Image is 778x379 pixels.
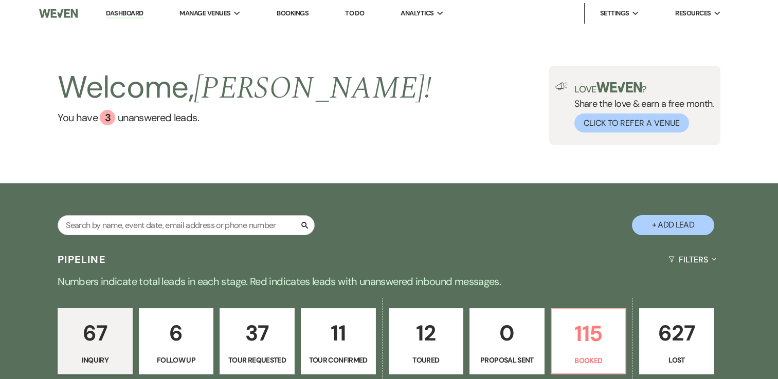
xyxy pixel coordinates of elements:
p: Numbers indicate total leads in each stage. Red indicates leads with unanswered inbound messages. [19,273,759,290]
h2: Welcome, [58,66,431,110]
div: Share the love & earn a free month. [568,82,714,132]
a: 115Booked [551,308,627,375]
div: 3 [100,110,115,125]
span: Settings [600,8,629,18]
p: 11 [307,316,369,350]
p: 115 [558,316,620,351]
p: 67 [64,316,126,350]
a: Dashboard [106,9,143,18]
p: Toured [395,354,457,366]
span: Resources [675,8,711,18]
h3: Pipeline [58,252,106,267]
a: 12Toured [389,308,464,375]
a: 0Proposal Sent [469,308,545,375]
a: 627Lost [639,308,714,375]
p: 37 [226,316,288,350]
input: Search by name, event date, email address or phone number [58,215,315,235]
p: Inquiry [64,354,126,366]
img: loud-speaker-illustration.svg [555,82,568,90]
p: 627 [646,316,708,350]
p: Follow Up [146,354,207,366]
p: 12 [395,316,457,350]
p: Tour Confirmed [307,354,369,366]
button: Filters [664,246,720,273]
a: You have 3 unanswered leads. [58,110,431,125]
a: 37Tour Requested [220,308,295,375]
p: Lost [646,354,708,366]
a: 67Inquiry [58,308,133,375]
p: 0 [476,316,538,350]
p: Tour Requested [226,354,288,366]
a: 6Follow Up [139,308,214,375]
button: Click to Refer a Venue [574,113,689,132]
p: Booked [558,355,620,366]
span: Analytics [401,8,433,18]
a: To Do [345,9,364,17]
p: Love ? [574,82,714,94]
p: Proposal Sent [476,354,538,366]
img: Weven Logo [39,3,78,24]
span: Manage Venues [179,8,230,18]
span: [PERSON_NAME] ! [194,65,431,112]
img: weven-logo-green.svg [596,82,642,92]
button: + Add Lead [632,215,714,235]
p: 6 [146,316,207,350]
a: 11Tour Confirmed [301,308,376,375]
a: Bookings [277,9,309,17]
